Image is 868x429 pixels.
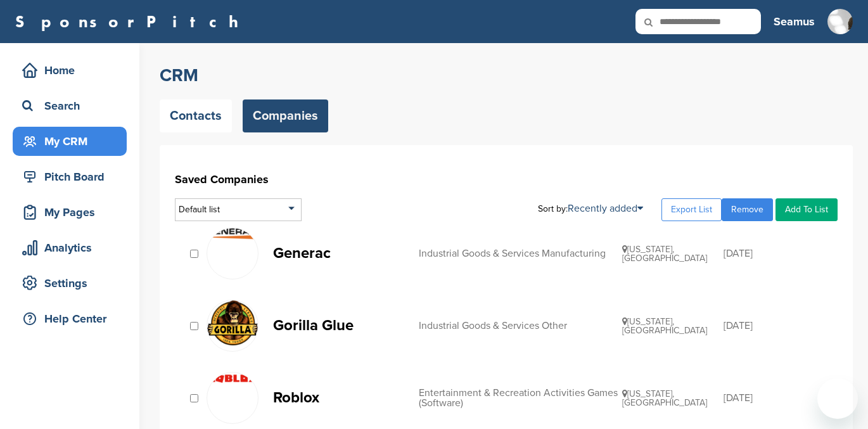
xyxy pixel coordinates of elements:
div: Industrial Goods & Services Other [419,321,622,331]
a: Home [13,56,127,85]
a: Remove [722,198,773,221]
a: Add To List [775,198,838,221]
img: Gorilla logo 2x [207,300,258,345]
p: Roblox [273,390,406,406]
div: Industrial Goods & Services Manufacturing [419,248,622,259]
a: 220px roblox logo 2017.svg Roblox Entertainment & Recreation Activities Games (Software) [US_STAT... [207,372,825,424]
a: SponsorPitch [15,13,246,30]
a: Analytics [13,233,127,262]
h2: CRM [160,64,853,87]
h3: Seamus [774,13,815,30]
div: Analytics [19,236,127,259]
a: Recently added [568,202,643,215]
p: Gorilla Glue [273,317,406,333]
a: Seamus [774,8,815,35]
div: [US_STATE], [GEOGRAPHIC_DATA] [622,389,724,407]
a: Gorilla logo 2x Gorilla Glue Industrial Goods & Services Other [US_STATE], [GEOGRAPHIC_DATA] [DATE] [207,300,825,352]
div: Sort by: [538,203,643,214]
a: Pitch Board [13,162,127,191]
div: [DATE] [724,393,825,403]
img: Generac power systems logo [207,228,258,240]
iframe: Button to launch messaging window [817,378,858,419]
img: 220px roblox logo 2017.svg [207,374,258,383]
a: Search [13,91,127,120]
a: Generac power systems logo Generac Industrial Goods & Services Manufacturing [US_STATE], [GEOGRAP... [207,227,825,279]
div: Home [19,59,127,82]
a: Help Center [13,304,127,333]
a: Contacts [160,99,232,132]
p: Generac [273,245,406,261]
div: My CRM [19,130,127,153]
div: Settings [19,272,127,295]
a: Settings [13,269,127,298]
div: [US_STATE], [GEOGRAPHIC_DATA] [622,317,724,335]
div: [DATE] [724,321,825,331]
div: My Pages [19,201,127,224]
div: [DATE] [724,248,825,259]
a: Companies [243,99,328,132]
div: Pitch Board [19,165,127,188]
div: [US_STATE], [GEOGRAPHIC_DATA] [622,245,724,263]
a: Export List [661,198,722,221]
div: Default list [175,198,302,221]
div: Help Center [19,307,127,330]
a: My CRM [13,127,127,156]
div: Search [19,94,127,117]
a: My Pages [13,198,127,227]
h1: Saved Companies [175,168,838,191]
div: Entertainment & Recreation Activities Games (Software) [419,388,622,408]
